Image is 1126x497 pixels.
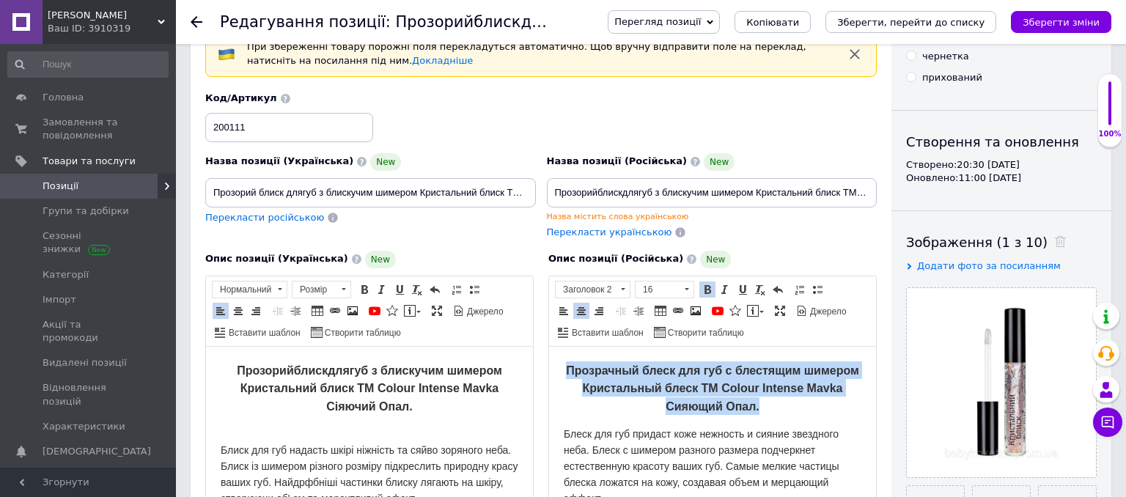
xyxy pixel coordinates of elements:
button: Чат з покупцем [1093,408,1122,437]
a: По центру [573,303,589,319]
a: По лівому краю [213,303,229,319]
a: Зображення [345,303,361,319]
span: Назва позиції (Українська) [205,155,353,166]
a: По правому краю [591,303,607,319]
a: Курсив (Ctrl+I) [717,281,733,298]
span: Прозрачный блеск для губ с блестящим шимером Кристальный блеск TM Colour Intense Mavka Сияющий Опал. [17,18,310,66]
a: Створити таблицю [652,324,746,340]
span: New [365,251,396,268]
span: Імпорт [43,293,76,306]
span: Нормальний [213,281,273,298]
span: Розмір [292,281,336,298]
a: Максимізувати [429,303,445,319]
div: Створено: 20:30 [DATE] [906,158,1097,172]
div: чернетка [922,50,969,63]
a: Жирний (Ctrl+B) [356,281,372,298]
div: 100% Якість заповнення [1097,73,1122,147]
a: Джерело [794,303,849,319]
input: Наприклад, H&M жіноча сукня зелена 38 розмір вечірня максі з блискітками [547,178,877,207]
a: Видалити форматування [409,281,425,298]
a: Таблиця [309,303,325,319]
span: Самые мелкие частицы блеска ложатся на кожу, создавая объем и мерцающий эффект. [15,114,290,158]
a: Курсив (Ctrl+I) [374,281,390,298]
span: Опис позиції (Російська) [548,253,683,264]
span: Beby Koketka [48,9,158,22]
a: Зменшити відступ [270,303,286,319]
span: Джерело [465,306,504,318]
a: Зменшити відступ [613,303,629,319]
div: Оновлено: 11:00 [DATE] [906,172,1097,185]
span: Назва позиції (Російська) [547,155,688,166]
a: Підкреслений (Ctrl+U) [735,281,751,298]
a: Вставити/Редагувати посилання (Ctrl+L) [670,303,686,319]
span: Акції та промокоди [43,318,136,345]
a: Створити таблицю [309,324,403,340]
span: New [700,251,731,268]
span: Заголовок 2 [556,281,616,298]
span: Видалені позиції [43,356,127,369]
span: Відновлення позицій [43,381,136,408]
a: Збільшити відступ [630,303,647,319]
span: New [370,153,401,171]
a: Повернути (Ctrl+Z) [770,281,786,298]
span: Додати фото за посиланням [917,260,1061,271]
a: Таблиця [652,303,669,319]
span: Сезонні знижки [43,229,136,256]
a: Заголовок 2 [555,281,630,298]
a: По центру [230,303,246,319]
a: Розмір [292,281,351,298]
a: Вставити шаблон [213,324,303,340]
span: Перегляд позиції [614,16,701,27]
a: Вставити повідомлення [745,303,766,319]
span: Джерело [808,306,847,318]
span: При збереженні товару порожні поля перекладуться автоматично. Щоб вручну відправити поле на перек... [247,41,806,66]
img: :flag-ua: [218,45,235,63]
a: Повернути (Ctrl+Z) [427,281,443,298]
span: Код/Артикул [205,92,277,103]
span: Замовлення та повідомлення [43,116,136,142]
div: Ваш ID: 3910319 [48,22,176,35]
a: Вставити повідомлення [402,303,423,319]
button: Копіювати [735,11,811,33]
button: Зберегти зміни [1011,11,1111,33]
span: Перекласти російською [205,212,324,223]
div: Зображення (1 з 10) [906,233,1097,251]
span: Головна [43,91,84,104]
a: Вставити іконку [384,303,400,319]
button: Зберегти, перейти до списку [825,11,996,33]
a: Збільшити відступ [287,303,303,319]
span: Позиції [43,180,78,193]
span: Створити таблицю [666,327,744,339]
div: 100% [1098,129,1122,139]
a: По правому краю [248,303,264,319]
a: По лівому краю [556,303,572,319]
span: Перекласти українською [547,227,672,238]
span: Опис позиції (Українська) [205,253,348,264]
a: Вставити/видалити маркований список [809,281,825,298]
div: Назва містить слова українською [547,211,877,222]
div: Повернутися назад [191,16,202,28]
span: Товари та послуги [43,155,136,168]
span: Вставити шаблон [227,327,301,339]
a: Джерело [451,303,506,319]
a: Вставити/Редагувати посилання (Ctrl+L) [327,303,343,319]
span: Блеск для губ придаст коже нежность и сияние звездного неба. [15,81,290,109]
span: Блеск с шимером разного размера подчеркнет естественную красоту ваших губ. [15,97,266,125]
i: Зберегти зміни [1023,17,1100,28]
span: Вставити шаблон [570,327,644,339]
span: Копіювати [746,17,799,28]
span: [DEMOGRAPHIC_DATA] [43,445,151,458]
a: Зображення [688,303,704,319]
span: Характеристики [43,420,125,433]
input: Пошук [7,51,169,78]
a: Вставити/видалити нумерований список [792,281,808,298]
div: Створення та оновлення [906,133,1097,151]
i: Зберегти, перейти до списку [837,17,985,28]
span: Групи та добірки [43,205,129,218]
a: Підкреслений (Ctrl+U) [391,281,408,298]
span: New [704,153,735,171]
a: Нормальний [212,281,287,298]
